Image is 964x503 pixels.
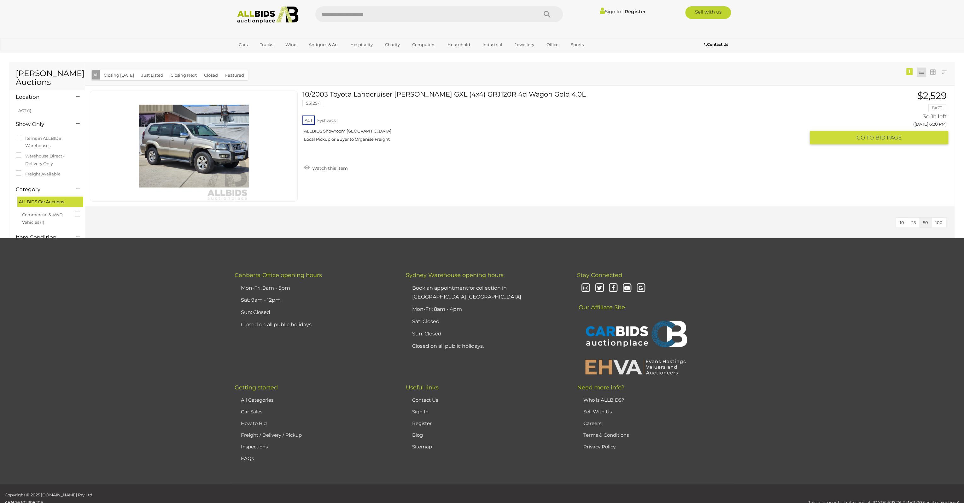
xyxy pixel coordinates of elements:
a: Cars [235,39,252,50]
a: Terms & Conditions [583,432,629,438]
li: Mon-Fri: 8am - 4pm [411,303,561,316]
li: Closed on all public holidays. [239,319,390,331]
a: Sell With Us [583,409,612,415]
a: Inspections [241,444,268,450]
span: $2,529 [917,90,947,102]
img: CARBIDS Auctionplace [582,314,689,356]
a: Contact Us [704,41,729,48]
img: Allbids.com.au [234,6,302,24]
a: Wine [281,39,301,50]
a: Charity [381,39,404,50]
a: How to Bid [241,420,267,426]
h4: Location [16,94,67,100]
img: 55125-1a_ex.jpg [139,91,249,201]
li: Mon-Fri: 9am - 5pm [239,282,390,294]
b: Contact Us [704,42,728,47]
button: Featured [221,70,248,80]
label: Freight Available [16,170,61,178]
a: Register [625,9,646,15]
span: 100 [935,220,943,225]
span: Stay Connected [577,272,622,279]
i: Twitter [594,283,605,294]
span: Canberra Office opening hours [235,272,322,279]
li: Sat: 9am - 12pm [239,294,390,306]
i: Facebook [608,283,619,294]
a: Sign In [600,9,621,15]
a: All Categories [241,397,273,403]
a: Computers [408,39,439,50]
a: FAQs [241,455,254,461]
a: Sell with us [685,6,731,19]
span: Useful links [406,384,439,391]
u: Book an appointment [412,285,468,291]
span: BID PAGE [875,134,902,141]
button: Just Listed [137,70,167,80]
button: 10 [896,218,908,228]
button: 50 [919,218,932,228]
button: Closed [200,70,222,80]
a: ACT (1) [18,108,31,113]
span: Getting started [235,384,278,391]
a: Office [542,39,563,50]
a: Contact Us [412,397,438,403]
h1: [PERSON_NAME] Auctions [16,69,79,86]
span: 10 [900,220,904,225]
a: Watch this item [302,163,349,172]
a: Sign In [412,409,429,415]
button: Closing Next [167,70,201,80]
a: Household [443,39,474,50]
a: Book an appointmentfor collection in [GEOGRAPHIC_DATA] [GEOGRAPHIC_DATA] [412,285,521,300]
div: ALLBIDS Car Auctions [17,197,83,207]
a: 10/2003 Toyota Landcruiser [PERSON_NAME] GXL (4x4) GRJ120R 4d Wagon Gold 4.0L 55125-1 ACT Fyshwic... [307,91,805,147]
a: Sports [567,39,588,50]
button: 25 [908,218,920,228]
button: 100 [932,218,946,228]
button: Closing [DATE] [100,70,138,80]
a: Privacy Policy [583,444,616,450]
button: GO TOBID PAGE [810,131,949,145]
label: Warehouse Direct - Delivery Only [16,152,79,167]
a: $2,529 BAZ11 3d 1h left ([DATE] 6:20 PM) GO TOBID PAGE [815,91,949,145]
a: Careers [583,420,601,426]
span: GO TO [856,134,875,141]
span: Our Affiliate Site [577,294,625,311]
span: Commercial & 4WD Vehicles (1) [22,210,69,226]
li: Sat: Closed [411,316,561,328]
a: Antiques & Art [305,39,342,50]
a: Trucks [256,39,277,50]
div: 1 [906,68,913,75]
button: Search [531,6,563,22]
h4: Show Only [16,121,67,127]
a: [GEOGRAPHIC_DATA] [235,50,288,60]
a: Register [412,420,432,426]
i: Google [635,283,646,294]
img: EHVA | Evans Hastings Valuers and Auctioneers [582,358,689,375]
a: Sitemap [412,444,432,450]
a: Freight / Delivery / Pickup [241,432,302,438]
i: Youtube [622,283,633,294]
i: Instagram [580,283,591,294]
h4: Item Condition [16,234,67,240]
span: 25 [911,220,916,225]
a: Industrial [478,39,506,50]
label: Items in ALLBIDS Warehouses [16,135,79,150]
h4: Category [16,186,67,192]
span: 50 [923,220,928,225]
a: Who is ALLBIDS? [583,397,624,403]
button: All [92,70,100,80]
span: Sydney Warehouse opening hours [406,272,504,279]
li: Sun: Closed [239,306,390,319]
span: | [622,8,624,15]
li: Closed on all public holidays. [411,340,561,352]
a: Blog [412,432,423,438]
li: Sun: Closed [411,328,561,340]
span: Watch this item [311,165,348,171]
a: Hospitality [346,39,377,50]
a: Car Sales [241,409,262,415]
a: Jewellery [511,39,538,50]
span: Need more info? [577,384,624,391]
